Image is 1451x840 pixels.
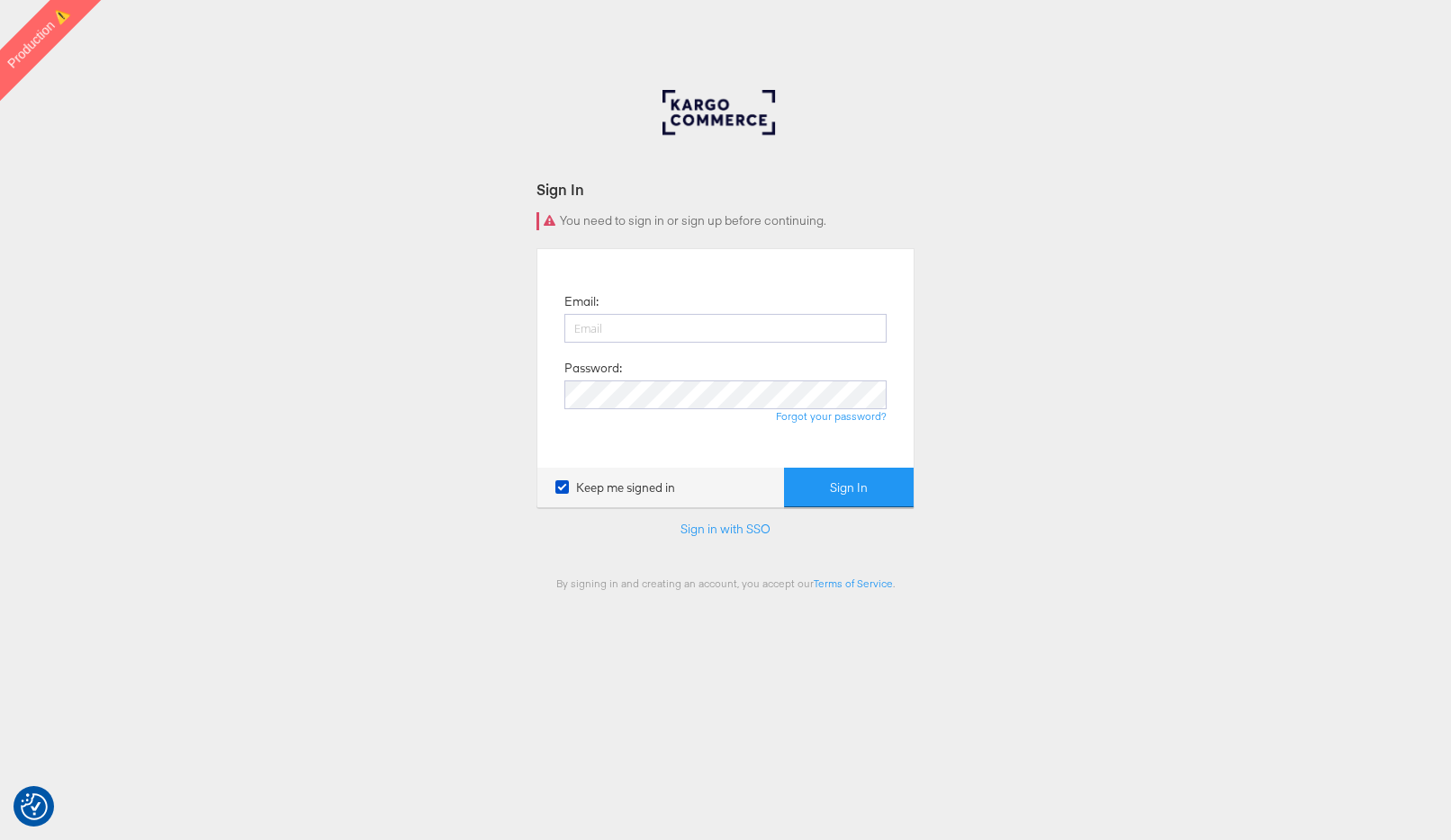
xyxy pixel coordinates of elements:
[564,293,599,310] label: Email:
[21,793,48,820] button: Consent Preferences
[776,409,887,423] a: Forgot your password?
[814,576,893,590] a: Terms of Service
[21,793,48,820] img: Revisit consent button
[564,314,887,343] input: Email
[564,360,622,377] label: Password:
[784,468,914,508] button: Sign In
[536,179,915,200] div: Sign In
[536,576,915,590] div: By signing in and creating an account, you accept our .
[536,212,915,230] div: You need to sign in or sign up before continuing.
[680,521,771,537] a: Sign in with SSO
[555,479,675,496] label: Keep me signed in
